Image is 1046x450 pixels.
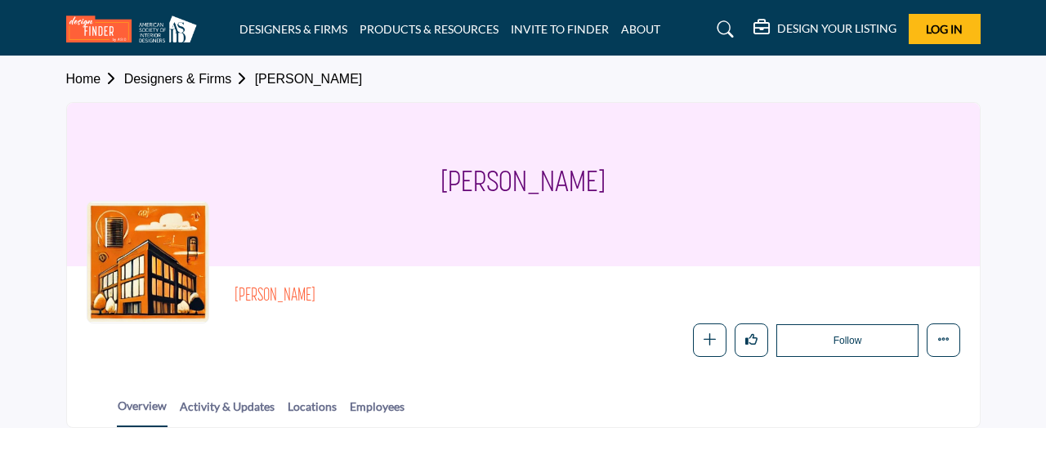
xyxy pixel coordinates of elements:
a: Activity & Updates [179,398,275,426]
img: site Logo [66,16,205,42]
a: [PERSON_NAME] [255,72,363,86]
a: Overview [117,397,168,427]
a: Search [701,16,744,42]
a: Home [66,72,124,86]
div: DESIGN YOUR LISTING [753,20,896,39]
a: ABOUT [621,22,660,36]
a: PRODUCTS & RESOURCES [360,22,498,36]
h5: DESIGN YOUR LISTING [777,21,896,36]
h2: [PERSON_NAME] [235,286,684,307]
a: DESIGNERS & FIRMS [239,22,347,36]
button: Like [735,323,768,357]
a: INVITE TO FINDER [511,22,609,36]
h1: [PERSON_NAME] [440,103,606,266]
button: Log In [909,14,981,44]
button: Follow [776,324,918,357]
a: Employees [349,398,405,426]
a: Locations [287,398,337,426]
a: Designers & Firms [124,72,255,86]
span: Log In [926,22,963,36]
button: More details [927,323,960,357]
